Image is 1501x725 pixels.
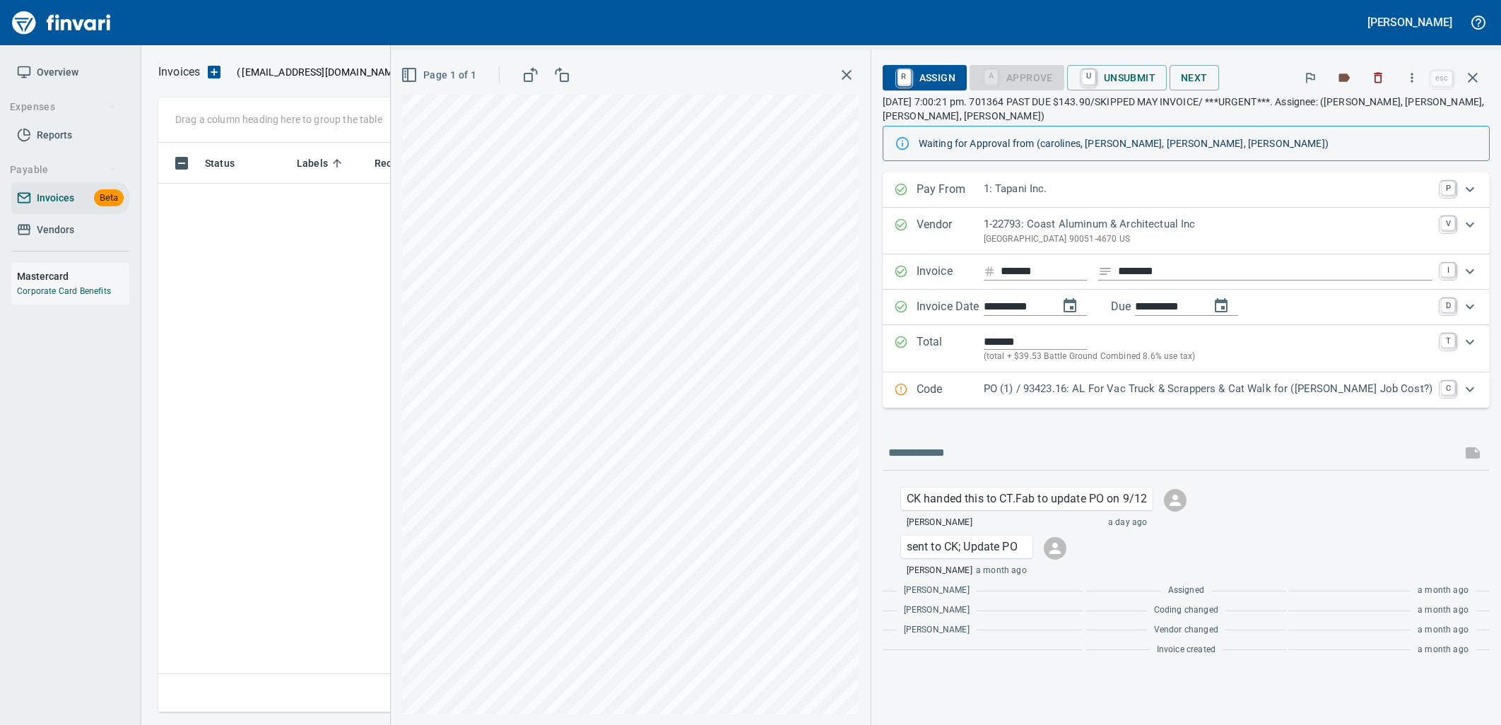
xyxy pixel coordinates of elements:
a: esc [1431,71,1452,86]
span: Vendors [37,221,74,239]
span: Status [205,155,253,172]
p: Drag a column heading here to group the table [175,112,382,126]
a: V [1441,216,1455,230]
div: Purchase Order Item required [970,70,1064,82]
span: This records your message into the invoice and notifies anyone mentioned [1456,436,1490,470]
span: a day ago [1108,516,1148,530]
span: Invoice created [1157,643,1216,657]
img: Finvari [8,6,114,40]
span: Labels [297,155,328,172]
div: Expand [883,290,1490,325]
div: Expand [883,208,1490,254]
a: InvoicesBeta [11,182,129,214]
a: U [1082,69,1095,85]
span: Reports [37,126,72,144]
span: [EMAIL_ADDRESS][DOMAIN_NAME] [240,65,403,79]
span: [PERSON_NAME] [907,564,972,578]
button: change date [1053,289,1087,323]
a: Corporate Card Benefits [17,286,111,296]
a: Overview [11,57,129,88]
button: change due date [1204,289,1238,323]
button: Flag [1295,62,1326,93]
svg: Invoice number [984,263,995,280]
button: Payable [4,157,122,183]
p: Invoice [917,263,984,281]
span: Expenses [10,98,117,116]
span: Assign [894,66,955,90]
p: Pay From [917,181,984,199]
button: [PERSON_NAME] [1364,11,1456,33]
span: Received [375,155,417,172]
a: D [1441,298,1455,312]
span: Next [1181,69,1208,87]
span: Invoices [37,189,74,207]
button: Expenses [4,94,122,120]
div: Expand [883,325,1490,372]
p: Total [917,334,984,364]
span: Unsubmit [1078,66,1155,90]
a: Reports [11,119,129,151]
p: 1-22793: Coast Aluminum & Architectual Inc [984,216,1432,232]
button: UUnsubmit [1067,65,1167,90]
button: RAssign [883,65,967,90]
span: Status [205,155,235,172]
span: [PERSON_NAME] [904,584,970,598]
p: sent to CK; Update PO [907,538,1027,555]
p: Invoices [158,64,200,81]
p: Code [917,381,984,399]
a: I [1441,263,1455,277]
a: P [1441,181,1455,195]
p: ( ) [228,65,407,79]
button: More [1396,62,1428,93]
div: Click for options [901,536,1032,558]
span: [PERSON_NAME] [904,603,970,618]
a: Vendors [11,214,129,246]
p: PO (1) / 93423.16: AL For Vac Truck & Scrappers & Cat Walk for ([PERSON_NAME] Job Cost?) [984,381,1432,397]
button: Labels [1329,62,1360,93]
div: Expand [883,254,1490,290]
p: Due [1111,298,1178,315]
a: T [1441,334,1455,348]
button: Next [1170,65,1219,91]
div: Expand [883,172,1490,208]
span: Labels [297,155,346,172]
span: a month ago [976,564,1027,578]
span: Vendor changed [1154,623,1218,637]
p: [DATE] 7:00:21 pm. 701364 PAST DUE $143.90/SKIPPED MAY INVOICE/ ***URGENT***. Assignee: ([PERSON_... [883,95,1490,123]
p: Vendor [917,216,984,246]
span: Page 1 of 1 [404,66,476,84]
p: Invoice Date [917,298,984,317]
p: 1: Tapani Inc. [984,181,1432,197]
span: [PERSON_NAME] [904,623,970,637]
button: Discard [1362,62,1394,93]
button: Page 1 of 1 [398,62,482,88]
span: a month ago [1418,584,1468,598]
span: Assigned [1168,584,1204,598]
span: Overview [37,64,78,81]
div: Waiting for Approval from (carolines, [PERSON_NAME], [PERSON_NAME], [PERSON_NAME]) [919,131,1478,156]
div: Expand [883,372,1490,408]
h6: Mastercard [17,269,129,284]
p: (total + $39.53 Battle Ground Combined 8.6% use tax) [984,350,1432,364]
span: a month ago [1418,603,1468,618]
button: Upload an Invoice [200,64,228,81]
nav: breadcrumb [158,64,200,81]
a: C [1441,381,1455,395]
svg: Invoice description [1098,264,1112,278]
span: a month ago [1418,623,1468,637]
a: R [897,69,911,85]
p: CK handed this to CT.Fab to update PO on 9/12 [907,490,1148,507]
p: [GEOGRAPHIC_DATA] 90051-4670 US [984,232,1432,247]
span: Received [375,155,435,172]
span: Coding changed [1154,603,1218,618]
span: Payable [10,161,117,179]
h5: [PERSON_NAME] [1367,15,1452,30]
span: a month ago [1418,643,1468,657]
span: [PERSON_NAME] [907,516,972,530]
span: Close invoice [1428,61,1490,95]
span: Beta [94,190,124,206]
div: Click for options [901,488,1153,510]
